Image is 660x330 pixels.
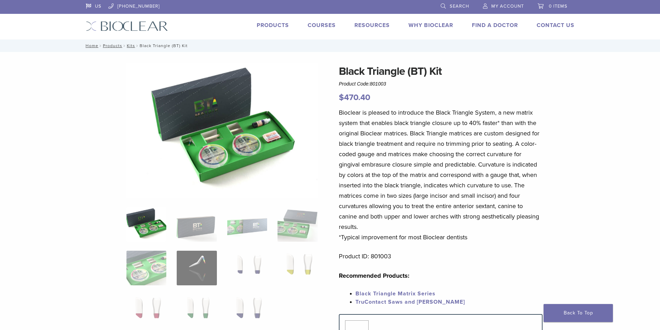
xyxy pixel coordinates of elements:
[339,272,410,279] strong: Recommended Products:
[83,43,98,48] a: Home
[491,3,524,9] span: My Account
[126,207,166,242] img: Intro-Black-Triangle-Kit-6-Copy-e1548792917662-324x324.jpg
[370,81,386,87] span: 801003
[227,207,267,242] img: Black Triangle (BT) Kit - Image 3
[408,22,453,29] a: Why Bioclear
[537,22,574,29] a: Contact Us
[278,207,317,242] img: Black Triangle (BT) Kit - Image 4
[257,22,289,29] a: Products
[308,22,336,29] a: Courses
[339,92,370,102] bdi: 470.40
[355,298,465,305] a: TruContact Saws and [PERSON_NAME]
[86,21,168,31] img: Bioclear
[339,107,543,242] p: Bioclear is pleased to introduce the Black Triangle System, a new matrix system that enables blac...
[177,251,217,285] img: Black Triangle (BT) Kit - Image 6
[81,39,580,52] nav: Black Triangle (BT) Kit
[355,290,435,297] a: Black Triangle Matrix Series
[339,81,386,87] span: Product Code:
[127,43,135,48] a: Kits
[126,63,318,198] img: Intro Black Triangle Kit-6 - Copy
[122,44,127,47] span: /
[103,43,122,48] a: Products
[339,92,344,102] span: $
[126,294,166,329] img: Black Triangle (BT) Kit - Image 9
[278,251,317,285] img: Black Triangle (BT) Kit - Image 8
[472,22,518,29] a: Find A Doctor
[135,44,140,47] span: /
[544,304,613,322] a: Back To Top
[177,207,217,242] img: Black Triangle (BT) Kit - Image 2
[126,251,166,285] img: Black Triangle (BT) Kit - Image 5
[227,294,267,329] img: Black Triangle (BT) Kit - Image 11
[339,251,543,261] p: Product ID: 801003
[339,63,543,80] h1: Black Triangle (BT) Kit
[549,3,567,9] span: 0 items
[179,294,214,329] img: Black Triangle (BT) Kit - Image 10
[450,3,469,9] span: Search
[98,44,103,47] span: /
[227,251,267,285] img: Black Triangle (BT) Kit - Image 7
[354,22,390,29] a: Resources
